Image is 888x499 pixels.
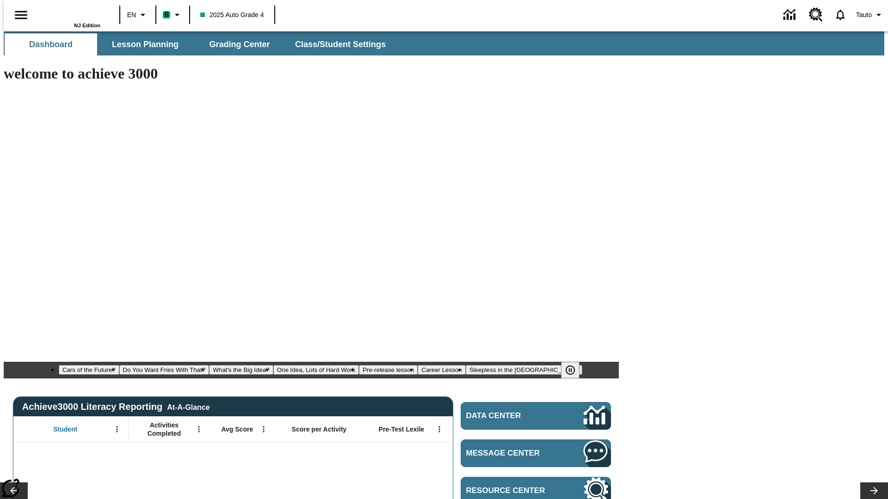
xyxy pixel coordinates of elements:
[209,365,273,375] button: Slide 3 What's the Big Idea?
[432,422,446,436] button: Open Menu
[466,449,556,458] span: Message Center
[461,402,611,430] a: Data Center
[112,39,179,50] span: Lesson Planning
[127,10,136,20] span: EN
[192,422,206,436] button: Open Menu
[860,482,888,499] button: Lesson carousel, Next
[778,2,803,28] a: Data Center
[466,365,583,375] button: Slide 7 Sleepless in the Animal Kingdom
[828,3,852,27] a: Notifications
[379,425,425,433] span: Pre-Test Lexile
[856,10,872,20] span: Tauto
[29,39,73,50] span: Dashboard
[164,9,169,20] span: B
[852,6,888,23] button: Profile/Settings
[461,439,611,467] a: Message Center
[359,365,418,375] button: Slide 5 Pre-release lesson
[193,33,286,55] button: Grading Center
[74,23,100,28] span: NJ Edition
[167,402,210,412] div: At-A-Glance
[466,411,553,420] span: Data Center
[40,3,100,28] div: Home
[4,65,619,82] h1: welcome to achieve 3000
[4,33,394,55] div: SubNavbar
[59,365,119,375] button: Slide 1 Cars of the Future?
[200,10,264,20] span: 2025 Auto Grade 4
[292,425,347,433] span: Score per Activity
[466,486,556,495] span: Resource Center
[257,422,271,436] button: Open Menu
[418,365,465,375] button: Slide 6 Career Lesson
[7,1,35,29] button: Open side menu
[99,33,191,55] button: Lesson Planning
[273,365,359,375] button: Slide 4 One Idea, Lots of Hard Work
[561,362,589,378] div: Pause
[4,31,884,55] div: SubNavbar
[5,33,97,55] button: Dashboard
[119,365,210,375] button: Slide 2 Do You Want Fries With That?
[221,425,253,433] span: Avg Score
[53,425,77,433] span: Student
[110,422,124,436] button: Open Menu
[288,33,393,55] button: Class/Student Settings
[40,4,100,23] a: Home
[561,362,580,378] button: Pause
[209,39,270,50] span: Grading Center
[803,2,828,27] a: Resource Center, Will open in new tab
[123,6,153,23] button: Language: EN, Select a language
[134,421,195,438] span: Activities Completed
[22,402,210,412] span: Achieve3000 Literacy Reporting
[295,39,386,50] span: Class/Student Settings
[159,6,186,23] button: Boost Class color is mint green. Change class color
